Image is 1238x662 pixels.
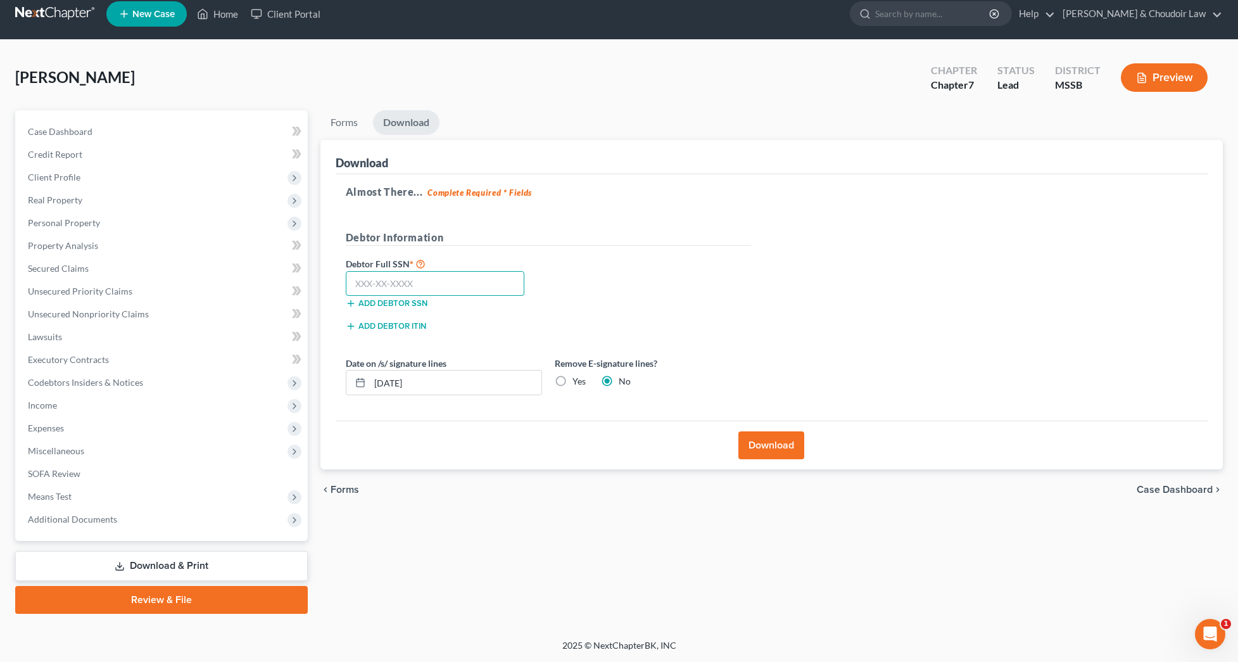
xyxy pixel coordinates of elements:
[28,445,84,456] span: Miscellaneous
[28,286,132,296] span: Unsecured Priority Claims
[28,172,80,182] span: Client Profile
[1055,78,1101,92] div: MSSB
[1013,3,1055,25] a: Help
[427,188,532,198] strong: Complete Required * Fields
[339,256,548,271] label: Debtor Full SSN
[346,184,1197,200] h5: Almost There...
[28,194,82,205] span: Real Property
[331,485,359,495] span: Forms
[968,79,974,91] span: 7
[258,639,980,662] div: 2025 © NextChapterBK, INC
[346,298,427,309] button: Add debtor SSN
[15,68,135,86] span: [PERSON_NAME]
[244,3,327,25] a: Client Portal
[28,263,89,274] span: Secured Claims
[346,321,426,331] button: Add debtor ITIN
[1195,619,1225,649] iframe: Intercom live chat
[320,485,331,495] i: chevron_left
[1137,485,1213,495] span: Case Dashboard
[336,155,388,170] div: Download
[28,309,149,319] span: Unsecured Nonpriority Claims
[320,110,368,135] a: Forms
[346,271,525,296] input: XXX-XX-XXXX
[1221,619,1231,629] span: 1
[28,423,64,433] span: Expenses
[18,462,308,485] a: SOFA Review
[18,143,308,166] a: Credit Report
[1055,63,1101,78] div: District
[346,357,446,370] label: Date on /s/ signature lines
[1213,485,1223,495] i: chevron_right
[18,326,308,348] a: Lawsuits
[18,303,308,326] a: Unsecured Nonpriority Claims
[28,126,92,137] span: Case Dashboard
[320,485,376,495] button: chevron_left Forms
[18,257,308,280] a: Secured Claims
[1137,485,1223,495] a: Case Dashboard chevron_right
[373,110,439,135] a: Download
[619,375,631,388] label: No
[931,63,977,78] div: Chapter
[997,78,1035,92] div: Lead
[28,331,62,342] span: Lawsuits
[346,230,751,246] h5: Debtor Information
[28,468,80,479] span: SOFA Review
[28,149,82,160] span: Credit Report
[572,375,586,388] label: Yes
[28,240,98,251] span: Property Analysis
[132,10,175,19] span: New Case
[738,431,804,459] button: Download
[1056,3,1222,25] a: [PERSON_NAME] & Choudoir Law
[18,120,308,143] a: Case Dashboard
[15,551,308,581] a: Download & Print
[931,78,977,92] div: Chapter
[555,357,751,370] label: Remove E-signature lines?
[370,371,541,395] input: MM/DD/YYYY
[28,491,72,502] span: Means Test
[997,63,1035,78] div: Status
[15,586,308,614] a: Review & File
[28,354,109,365] span: Executory Contracts
[18,348,308,371] a: Executory Contracts
[28,514,117,525] span: Additional Documents
[28,377,143,388] span: Codebtors Insiders & Notices
[18,234,308,257] a: Property Analysis
[1121,63,1208,92] button: Preview
[875,2,991,25] input: Search by name...
[28,400,57,411] span: Income
[28,217,100,228] span: Personal Property
[191,3,244,25] a: Home
[18,280,308,303] a: Unsecured Priority Claims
